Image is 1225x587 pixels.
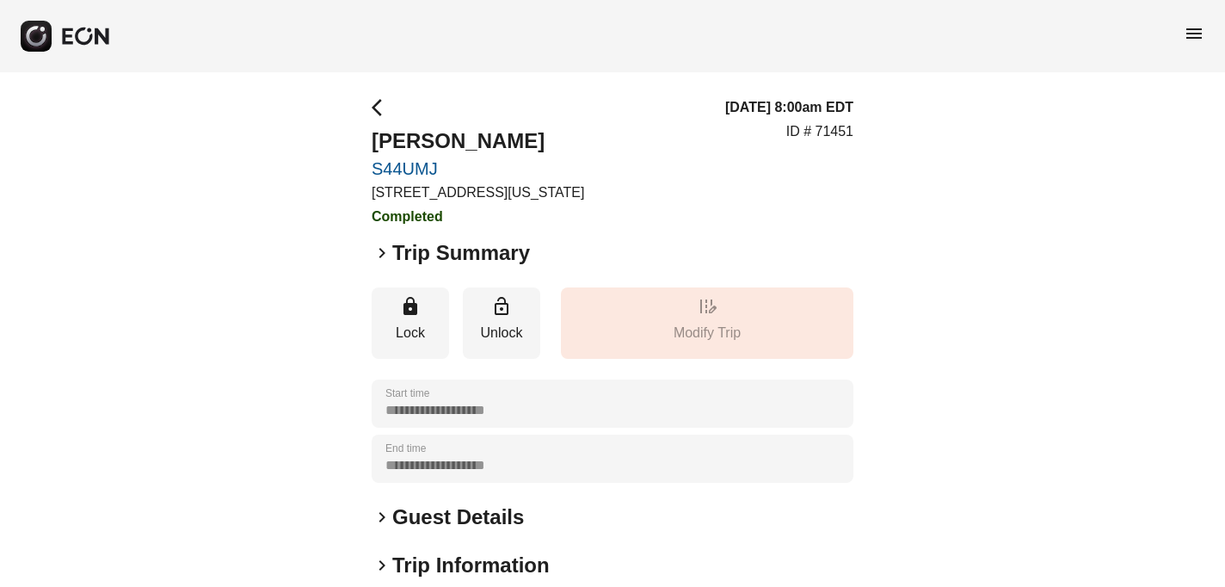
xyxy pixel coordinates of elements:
[786,121,853,142] p: ID # 71451
[491,296,512,317] span: lock_open
[372,555,392,576] span: keyboard_arrow_right
[400,296,421,317] span: lock
[372,207,584,227] h3: Completed
[380,323,440,343] p: Lock
[372,507,392,528] span: keyboard_arrow_right
[392,239,530,267] h2: Trip Summary
[372,243,392,263] span: keyboard_arrow_right
[725,97,853,118] h3: [DATE] 8:00am EDT
[372,287,449,359] button: Lock
[392,552,550,579] h2: Trip Information
[1184,23,1204,44] span: menu
[372,182,584,203] p: [STREET_ADDRESS][US_STATE]
[392,504,524,531] h2: Guest Details
[463,287,540,359] button: Unlock
[372,97,392,118] span: arrow_back_ios
[471,323,532,343] p: Unlock
[372,127,584,155] h2: [PERSON_NAME]
[372,158,584,179] a: S44UMJ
